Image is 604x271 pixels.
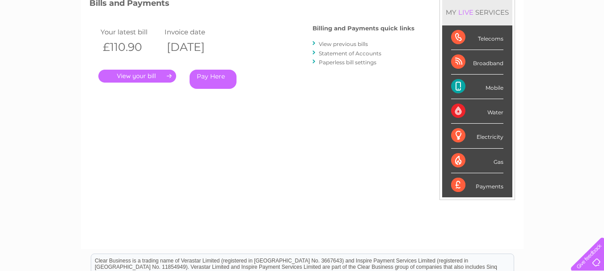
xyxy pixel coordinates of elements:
[451,99,503,124] div: Water
[526,38,539,45] a: Blog
[451,50,503,75] div: Broadband
[98,38,163,56] th: £110.90
[574,38,596,45] a: Log out
[545,38,566,45] a: Contact
[451,124,503,148] div: Electricity
[451,25,503,50] div: Telecoms
[91,5,514,43] div: Clear Business is a trading name of Verastar Limited (registered in [GEOGRAPHIC_DATA] No. 3667643...
[451,173,503,197] div: Payments
[190,70,237,89] a: Pay Here
[319,41,368,47] a: View previous bills
[162,26,227,38] td: Invoice date
[435,4,497,16] a: 0333 014 3131
[21,23,67,50] img: logo.png
[456,8,475,17] div: LIVE
[98,26,163,38] td: Your latest bill
[319,59,376,66] a: Paperless bill settings
[469,38,489,45] a: Energy
[162,38,227,56] th: [DATE]
[447,38,464,45] a: Water
[319,50,381,57] a: Statement of Accounts
[451,75,503,99] div: Mobile
[494,38,521,45] a: Telecoms
[451,149,503,173] div: Gas
[313,25,414,32] h4: Billing and Payments quick links
[98,70,176,83] a: .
